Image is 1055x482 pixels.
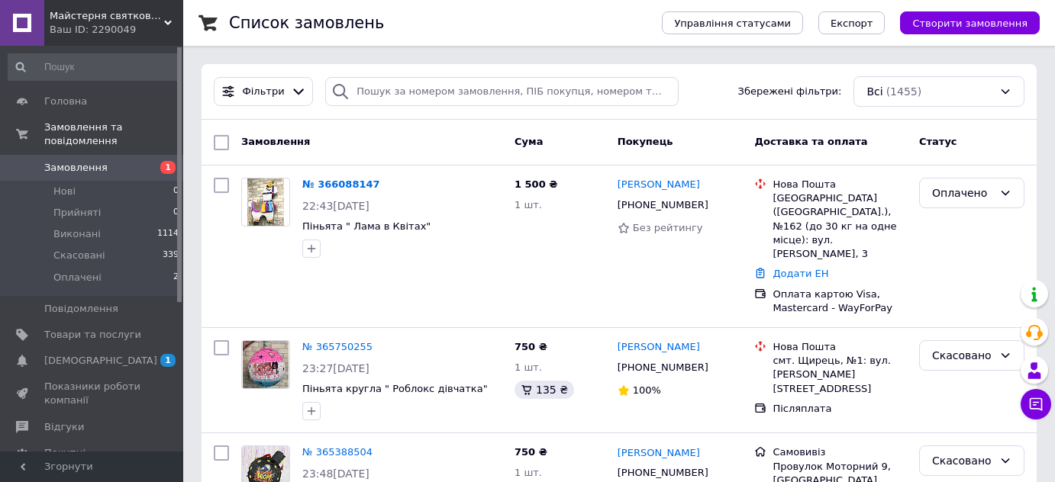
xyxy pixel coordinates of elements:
[773,191,907,261] div: [GEOGRAPHIC_DATA] ([GEOGRAPHIC_DATA].), №162 (до 30 кг на одне місце): вул. [PERSON_NAME], 3
[302,341,373,352] a: № 365750255
[515,178,557,190] span: 1 500 ₴
[515,361,542,373] span: 1 шт.
[615,358,711,378] div: [PHONE_NUMBER]
[515,446,547,458] span: 750 ₴
[44,446,85,460] span: Покупці
[53,227,101,241] span: Виконані
[241,340,290,389] a: Фото товару
[754,136,867,147] span: Доставка та оплата
[773,288,907,315] div: Оплата картою Visa, Mastercard - WayForPay
[44,420,84,434] span: Відгуки
[618,340,700,355] a: [PERSON_NAME]
[157,227,179,241] span: 1114
[325,77,679,107] input: Пошук за номером замовлення, ПІБ покупця, номером телефону, Email, номером накладної
[50,9,164,23] span: Майстерня святкового декору "SunnyDecor"
[919,136,957,147] span: Статус
[633,222,703,233] span: Без рейтингу
[633,384,661,396] span: 100%
[932,347,993,364] div: Скасовано
[173,271,179,284] span: 2
[160,354,176,367] span: 1
[243,341,288,388] img: Фото товару
[44,328,141,342] span: Товари та послуги
[229,14,384,32] h1: Список замовлень
[8,53,180,81] input: Пошук
[886,85,922,98] span: (1455)
[773,178,907,191] div: Нова Пошта
[163,249,179,262] span: 339
[302,178,380,190] a: № 366088147
[515,381,574,399] div: 135 ₴
[515,467,542,478] span: 1 шт.
[44,354,157,368] span: [DEMOGRAPHIC_DATA]
[44,302,118,316] span: Повідомлення
[241,178,290,227] a: Фото товару
[53,249,105,262] span: Скасовані
[773,340,907,354] div: Нова Пошта
[44,95,87,108] span: Головна
[932,452,993,469] div: Скасовано
[662,11,803,34] button: Управління статусами
[50,23,183,37] div: Ваш ID: 2290049
[173,185,179,198] span: 0
[302,200,369,212] span: 22:43[DATE]
[773,354,907,396] div: смт. Щирець, №1: вул. [PERSON_NAME][STREET_ADDRESS]
[243,85,285,99] span: Фільтри
[912,18,1028,29] span: Створити замовлення
[866,84,882,99] span: Всі
[885,17,1040,28] a: Створити замовлення
[515,199,542,210] span: 1 шт.
[302,362,369,374] span: 23:27[DATE]
[53,271,102,284] span: Оплачені
[44,380,141,407] span: Показники роботи компанії
[615,195,711,215] div: [PHONE_NUMBER]
[241,136,310,147] span: Замовлення
[247,178,285,226] img: Фото товару
[773,268,828,279] a: Додати ЕН
[773,445,907,459] div: Самовивіз
[515,341,547,352] span: 750 ₴
[738,85,842,99] span: Збережені фільтри:
[818,11,886,34] button: Експорт
[302,383,488,394] a: Піньята кругла " Роблокс дівчатка"
[1021,389,1051,419] button: Чат з покупцем
[302,446,373,458] a: № 365388504
[302,220,431,232] a: Піньята " Лама в Квітах"
[160,161,176,174] span: 1
[618,136,673,147] span: Покупець
[900,11,1040,34] button: Створити замовлення
[53,206,101,220] span: Прийняті
[674,18,791,29] span: Управління статусами
[932,185,993,201] div: Оплачено
[773,402,907,416] div: Післяплата
[618,446,700,461] a: [PERSON_NAME]
[44,161,108,175] span: Замовлення
[831,18,873,29] span: Експорт
[515,136,543,147] span: Cума
[302,468,369,480] span: 23:48[DATE]
[53,185,76,198] span: Нові
[44,120,183,148] span: Замовлення та повідомлення
[173,206,179,220] span: 0
[618,178,700,192] a: [PERSON_NAME]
